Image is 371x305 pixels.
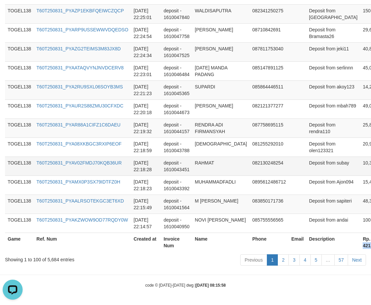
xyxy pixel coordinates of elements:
[250,176,288,195] td: 0895612486712
[196,283,226,288] strong: [DATE] 08:15:58
[5,214,34,233] td: TOGEL138
[161,42,192,61] td: deposit - 1610047525
[161,195,192,214] td: deposit - 1610041564
[192,80,250,99] td: SUPARDI
[5,118,34,137] td: TOGEL138
[250,61,288,80] td: 085147891125
[250,80,288,99] td: 085864446511
[306,137,360,157] td: Deposit from olen123321
[37,103,123,108] a: T60T250831_PYAUR2S88ZMU30CFXDC
[5,4,34,23] td: TOGEL138
[192,23,250,42] td: [PERSON_NAME]
[250,118,288,137] td: 087758695115
[192,137,250,157] td: [DEMOGRAPHIC_DATA]
[306,176,360,195] td: Deposit from Ajon094
[192,157,250,176] td: RAHMAT
[299,254,311,266] a: 4
[250,233,288,252] th: Phone
[5,61,34,80] td: TOGEL138
[192,99,250,118] td: [PERSON_NAME]
[334,254,348,266] a: 57
[37,8,124,13] a: T60T250831_PYAZP1EKBFQEIWCZQCP
[192,214,250,233] td: NOVI [PERSON_NAME]
[3,3,23,23] button: Open LiveChat chat widget
[37,160,122,166] a: T60T250831_PYAV02FMDJ70KQB36UR
[192,233,250,252] th: Name
[161,118,192,137] td: deposit - 1610044157
[37,65,124,70] a: T60T250831_PYAATAQVYNJNVDCERV8
[192,4,250,23] td: WALDISAPUTRA
[192,61,250,80] td: [DATE] MANDA PADANG
[161,233,192,252] th: Invoice Num
[131,4,161,23] td: [DATE] 22:25:01
[250,137,288,157] td: 081255292010
[131,118,161,137] td: [DATE] 22:19:32
[131,233,161,252] th: Created at
[192,42,250,61] td: [PERSON_NAME]
[161,61,192,80] td: deposit - 1610046484
[131,99,161,118] td: [DATE] 22:20:18
[250,99,288,118] td: 082121377277
[192,118,250,137] td: RENDRA ADI FIRMANSYAH
[250,4,288,23] td: 082341250275
[131,195,161,214] td: [DATE] 22:15:49
[131,137,161,157] td: [DATE] 22:18:59
[37,217,128,223] a: T60T250831_PYAKZWOW9OD77RQDY0W
[37,122,121,127] a: T60T250831_PYAR88A1CIFZ1C6DAEU
[145,283,226,288] small: code © [DATE]-[DATE] dwg |
[5,23,34,42] td: TOGEL138
[348,254,366,266] a: Next
[5,137,34,157] td: TOGEL138
[37,179,120,185] a: T60T250831_PYAMX0P3SX79IDTFZ0H
[278,254,289,266] a: 2
[306,80,360,99] td: Deposit from akoy123
[250,42,288,61] td: 087811753040
[131,23,161,42] td: [DATE] 22:24:54
[306,42,360,61] td: Deposit from jeki11
[161,23,192,42] td: deposit - 1610047758
[250,195,288,214] td: 083850171736
[161,157,192,176] td: deposit - 1610043451
[310,254,322,266] a: 5
[5,42,34,61] td: TOGEL138
[5,254,150,263] div: Showing 1 to 100 of 5,684 entries
[250,157,288,176] td: 082130248254
[250,214,288,233] td: 085755556565
[288,233,306,252] th: Email
[37,84,123,89] a: T60T250831_PYA2RU9SXL06SOYB3MS
[34,233,131,252] th: Ref. Num
[5,157,34,176] td: TOGEL138
[5,176,34,195] td: TOGEL138
[37,27,128,32] a: T60T250831_PYARP9USSEWWVDQEDSO
[306,61,360,80] td: Deposit from serlinnn
[306,99,360,118] td: Deposit from mbah789
[131,157,161,176] td: [DATE] 22:18:28
[161,99,192,118] td: deposit - 1610044673
[250,23,288,42] td: 08710842691
[5,99,34,118] td: TOGEL138
[306,233,360,252] th: Description
[161,176,192,195] td: deposit - 1610043392
[37,198,124,204] a: T60T250831_PYAALRSOTEKGC3ET6XD
[306,23,360,42] td: Deposit from Bramasta26
[5,233,34,252] th: Game
[161,214,192,233] td: deposit - 1610040950
[240,254,267,266] a: Previous
[37,46,121,51] a: T60T250831_PYAZG2TEIMS3M83JX8D
[131,214,161,233] td: [DATE] 22:14:57
[306,157,360,176] td: Deposit from subay
[37,141,122,146] a: T60T250831_PYA08XKBGC3RXIP6EOF
[306,214,360,233] td: Deposit from andai
[192,195,250,214] td: M [PERSON_NAME]
[5,195,34,214] td: TOGEL138
[161,4,192,23] td: deposit - 1610047840
[306,195,360,214] td: Deposit from sapiteri
[131,42,161,61] td: [DATE] 22:24:34
[131,80,161,99] td: [DATE] 22:21:23
[131,61,161,80] td: [DATE] 22:23:01
[288,254,300,266] a: 3
[161,80,192,99] td: deposit - 1610045365
[131,176,161,195] td: [DATE] 22:18:23
[306,4,360,23] td: Deposit from [GEOGRAPHIC_DATA]
[192,176,250,195] td: MUHAMMADFADLI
